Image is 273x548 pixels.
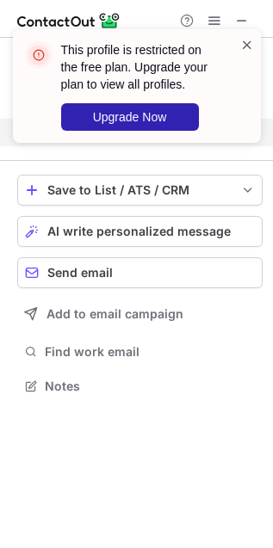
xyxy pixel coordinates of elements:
[61,41,220,93] header: This profile is restricted on the free plan. Upgrade your plan to view all profiles.
[17,175,263,206] button: save-profile-one-click
[17,10,121,31] img: ContactOut v5.3.10
[17,340,263,364] button: Find work email
[17,257,263,288] button: Send email
[47,183,233,197] div: Save to List / ATS / CRM
[47,266,113,280] span: Send email
[17,299,263,329] button: Add to email campaign
[17,374,263,398] button: Notes
[25,41,53,69] img: error
[93,110,167,124] span: Upgrade Now
[45,344,256,360] span: Find work email
[61,103,199,131] button: Upgrade Now
[17,216,263,247] button: AI write personalized message
[47,307,183,321] span: Add to email campaign
[45,379,256,394] span: Notes
[47,225,231,238] span: AI write personalized message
